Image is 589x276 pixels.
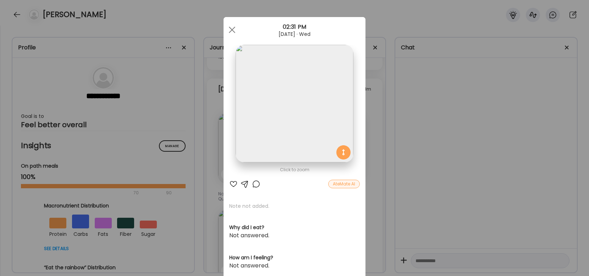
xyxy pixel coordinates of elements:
div: Not answered. [229,231,360,240]
h3: How am I feeling? [229,254,360,261]
div: [DATE] · Wed [224,31,365,37]
h3: Why did I eat? [229,224,360,231]
img: images%2Fi4Can2VD5zWJ9h6gekEPhj9AtNb2%2FNXFeaAwHVNMhhs9T01lM%2FrqQWd8gptol4sLT2mnor_1080 [236,45,353,162]
div: 02:31 PM [224,23,365,31]
div: Click to zoom [229,166,360,174]
div: AteMate AI [328,180,360,188]
div: Not answered. [229,261,360,270]
p: Note not added. [229,202,360,210]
